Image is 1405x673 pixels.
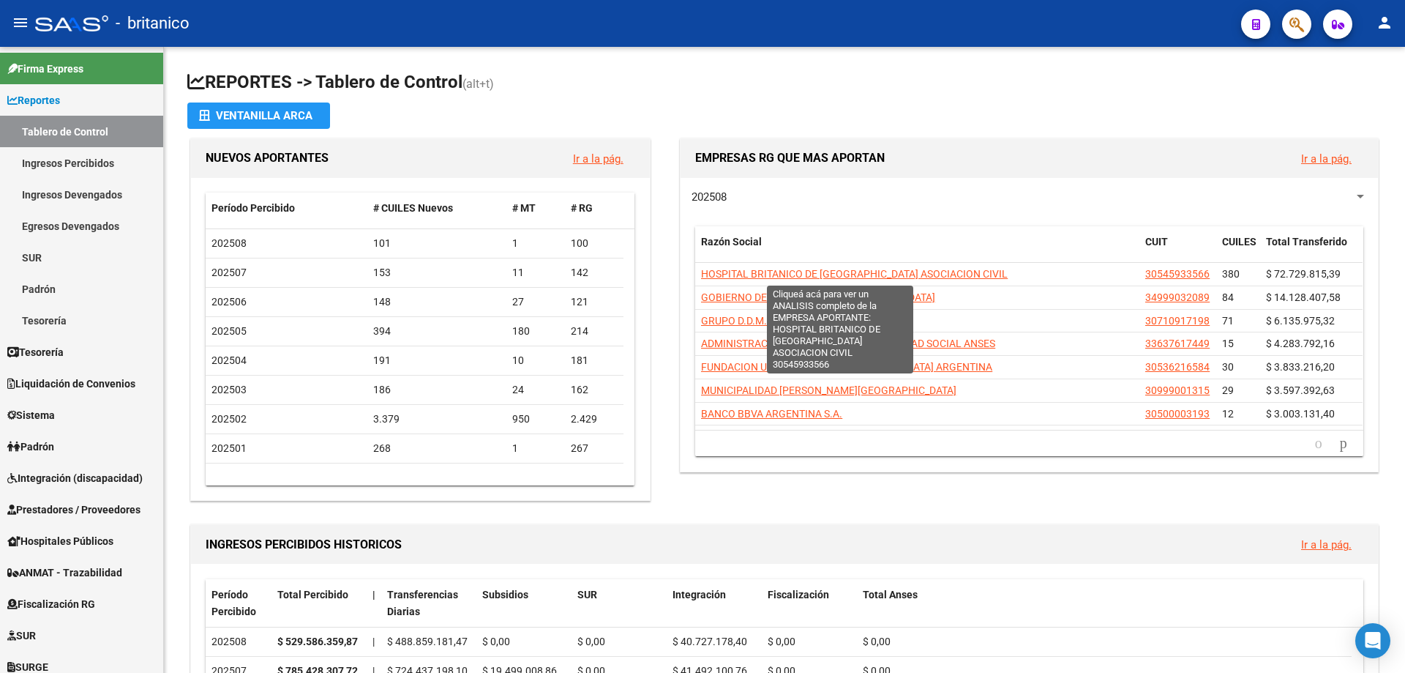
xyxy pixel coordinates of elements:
[701,236,762,248] span: Razón Social
[1145,315,1210,327] span: 30710917198
[7,344,64,360] span: Tesorería
[7,628,36,644] span: SUR
[206,538,402,551] span: INGRESOS PERCIBIDOS HISTORICOS
[1260,226,1363,275] datatable-header-cell: Total Transferido
[1145,268,1210,280] span: 30545933566
[672,636,747,647] span: $ 40.727.178,40
[1266,384,1335,396] span: $ 3.597.392,63
[187,70,1382,96] h1: REPORTES -> Tablero de Control
[857,579,1352,628] datatable-header-cell: Total Anses
[206,193,367,224] datatable-header-cell: Período Percibido
[863,589,918,601] span: Total Anses
[573,152,623,166] a: Ir a la pág.
[701,384,956,396] span: MUNICIPALIDAD [PERSON_NAME][GEOGRAPHIC_DATA]
[512,202,536,214] span: # MT
[695,151,885,165] span: EMPRESAS RG QUE MAS APORTAN
[7,565,122,581] span: ANMAT - Trazabilidad
[512,440,559,457] div: 1
[768,589,829,601] span: Fiscalización
[372,589,375,601] span: |
[571,235,618,252] div: 100
[762,579,857,628] datatable-header-cell: Fiscalización
[381,579,476,628] datatable-header-cell: Transferencias Diarias
[572,579,667,628] datatable-header-cell: SUR
[1145,236,1168,248] span: CUIT
[701,315,782,327] span: GRUPO D.D.M. SA
[1333,436,1354,452] a: go to next page
[367,579,381,628] datatable-header-cell: |
[387,589,458,617] span: Transferencias Diarias
[271,579,367,628] datatable-header-cell: Total Percibido
[7,439,54,455] span: Padrón
[482,636,510,647] span: $ 0,00
[373,352,501,369] div: 191
[211,354,247,366] span: 202504
[1308,436,1329,452] a: go to previous page
[571,264,618,281] div: 142
[1266,291,1341,303] span: $ 14.128.407,58
[373,411,501,428] div: 3.379
[211,442,247,454] span: 202501
[211,237,247,249] span: 202508
[116,7,190,40] span: - britanico
[211,633,266,650] div: 202508
[211,413,247,425] span: 202502
[512,294,559,311] div: 27
[1266,361,1335,373] span: $ 3.833.216,20
[577,589,597,601] span: SUR
[571,411,618,428] div: 2.429
[701,408,842,420] span: BANCO BBVA ARGENTINA S.A.
[1222,384,1234,396] span: 29
[1222,338,1234,349] span: 15
[512,323,559,340] div: 180
[373,294,501,311] div: 148
[1222,291,1234,303] span: 84
[1266,236,1347,248] span: Total Transferido
[577,636,605,647] span: $ 0,00
[373,440,501,457] div: 268
[512,411,559,428] div: 950
[373,202,453,214] span: # CUILES Nuevos
[1266,338,1335,349] span: $ 4.283.792,16
[701,268,1008,280] span: HOSPITAL BRITANICO DE [GEOGRAPHIC_DATA] ASOCIACION CIVIL
[7,502,140,518] span: Prestadores / Proveedores
[211,384,247,395] span: 202503
[7,533,113,549] span: Hospitales Públicos
[1266,408,1335,420] span: $ 3.003.131,40
[7,596,95,612] span: Fiscalización RG
[512,264,559,281] div: 11
[1145,291,1210,303] span: 34999032089
[7,61,83,77] span: Firma Express
[277,589,348,601] span: Total Percibido
[571,294,618,311] div: 121
[206,579,271,628] datatable-header-cell: Período Percibido
[1289,145,1363,172] button: Ir a la pág.
[695,226,1139,275] datatable-header-cell: Razón Social
[1145,408,1210,420] span: 30500003193
[211,267,247,278] span: 202507
[863,636,891,647] span: $ 0,00
[7,376,135,392] span: Liquidación de Convenios
[1355,623,1390,658] div: Open Intercom Messenger
[561,145,635,172] button: Ir a la pág.
[1222,268,1240,280] span: 380
[476,579,572,628] datatable-header-cell: Subsidios
[7,470,143,486] span: Integración (discapacidad)
[701,338,995,349] span: ADMINISTRACION NACIONAL DE LA SEGURIDAD SOCIAL ANSES
[7,92,60,108] span: Reportes
[701,361,992,373] span: FUNDACION UNIVERSIDAD [DEMOGRAPHIC_DATA] ARGENTINA
[373,323,501,340] div: 394
[387,636,468,647] span: $ 488.859.181,47
[7,407,55,423] span: Sistema
[1222,361,1234,373] span: 30
[482,589,528,601] span: Subsidios
[372,636,375,647] span: |
[187,103,330,129] button: Ventanilla ARCA
[672,589,726,601] span: Integración
[1266,268,1341,280] span: $ 72.729.815,39
[692,190,727,204] span: 202508
[211,325,247,337] span: 202505
[1301,538,1352,551] a: Ir a la pág.
[512,235,559,252] div: 1
[367,193,507,224] datatable-header-cell: # CUILES Nuevos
